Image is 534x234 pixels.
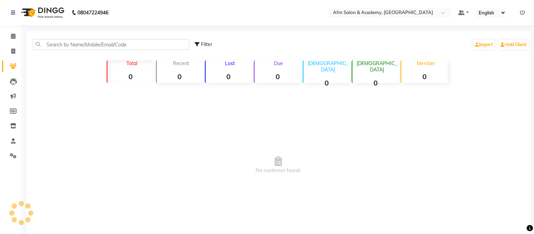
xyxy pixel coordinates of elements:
strong: 0 [303,78,350,87]
strong: 0 [107,72,153,81]
strong: 0 [401,72,447,81]
span: Filter [201,41,212,48]
p: [DEMOGRAPHIC_DATA] [306,60,350,73]
input: Search by Name/Mobile/Email/Code [33,39,189,50]
strong: 0 [157,72,203,81]
img: logo [18,3,66,23]
strong: 0 [255,72,301,81]
strong: 0 [352,78,398,87]
a: Add Client [499,40,528,50]
b: 08047224946 [77,3,108,23]
p: Due [256,60,301,67]
a: Import [473,40,495,50]
p: Lost [208,60,252,67]
p: Recent [159,60,203,67]
strong: 0 [206,72,252,81]
p: [DEMOGRAPHIC_DATA] [355,60,398,73]
p: Member [404,60,447,67]
p: Total [110,60,153,67]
